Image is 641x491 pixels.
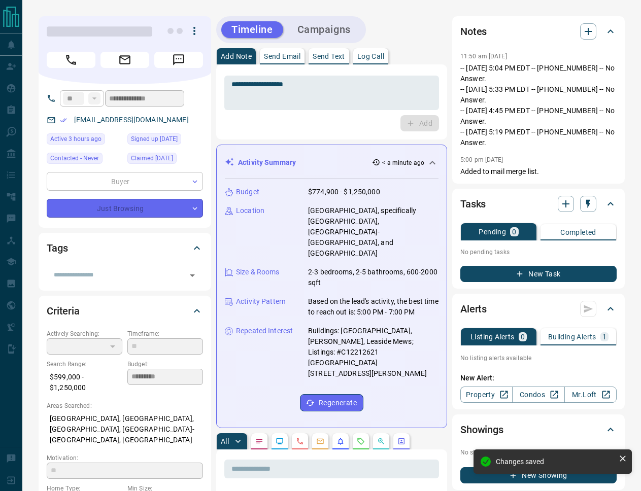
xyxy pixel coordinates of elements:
[236,187,259,197] p: Budget
[127,133,203,148] div: Fri Sep 15 2017
[521,333,525,340] p: 0
[47,410,203,448] p: [GEOGRAPHIC_DATA], [GEOGRAPHIC_DATA], [GEOGRAPHIC_DATA], [GEOGRAPHIC_DATA]-[GEOGRAPHIC_DATA], [GE...
[382,158,424,167] p: < a minute ago
[460,301,487,317] h2: Alerts
[47,329,122,338] p: Actively Searching:
[460,156,503,163] p: 5:00 pm [DATE]
[255,437,263,445] svg: Notes
[100,52,149,68] span: Email
[357,53,384,60] p: Log Call
[287,21,361,38] button: Campaigns
[460,354,617,363] p: No listing alerts available
[316,437,324,445] svg: Emails
[460,422,503,438] h2: Showings
[131,134,178,144] span: Signed up [DATE]
[460,373,617,383] p: New Alert:
[47,133,122,148] div: Thu Aug 14 2025
[377,437,385,445] svg: Opportunities
[236,326,293,336] p: Repeated Interest
[460,467,617,483] button: New Showing
[460,63,617,148] p: -- [DATE] 5:04 PM EDT -- [PHONE_NUMBER] -- No Answer. -- [DATE] 5:33 PM EDT -- [PHONE_NUMBER] -- ...
[236,267,280,277] p: Size & Rooms
[154,52,203,68] span: Message
[460,448,617,457] p: No showings booked
[236,205,264,216] p: Location
[127,153,203,167] div: Wed Feb 14 2024
[470,333,515,340] p: Listing Alerts
[460,196,486,212] h2: Tasks
[460,166,617,177] p: Added to mail merge list.
[47,199,203,218] div: Just Browsing
[276,437,284,445] svg: Lead Browsing Activity
[308,267,438,288] p: 2-3 bedrooms, 2-5 bathrooms, 600-2000 sqft
[560,229,596,236] p: Completed
[47,369,122,396] p: $599,000 - $1,250,000
[185,268,199,283] button: Open
[47,303,80,319] h2: Criteria
[308,326,438,379] p: Buildings: [GEOGRAPHIC_DATA], [PERSON_NAME], Leaside Mews; Listings: #C12212621 [GEOGRAPHIC_DATA]...
[397,437,406,445] svg: Agent Actions
[47,453,203,463] p: Motivation:
[238,157,296,168] p: Activity Summary
[460,53,507,60] p: 11:50 am [DATE]
[127,360,203,369] p: Budget:
[127,329,203,338] p: Timeframe:
[460,23,487,40] h2: Notes
[308,205,438,259] p: [GEOGRAPHIC_DATA], specifically [GEOGRAPHIC_DATA], [GEOGRAPHIC_DATA]-[GEOGRAPHIC_DATA], and [GEOG...
[264,53,300,60] p: Send Email
[47,240,68,256] h2: Tags
[564,387,617,403] a: Mr.Loft
[313,53,345,60] p: Send Text
[460,417,617,442] div: Showings
[47,236,203,260] div: Tags
[50,153,99,163] span: Contacted - Never
[479,228,506,235] p: Pending
[296,437,304,445] svg: Calls
[512,228,516,235] p: 0
[236,296,286,307] p: Activity Pattern
[460,387,513,403] a: Property
[308,296,438,318] p: Based on the lead's activity, the best time to reach out is: 5:00 PM - 7:00 PM
[460,297,617,321] div: Alerts
[336,437,345,445] svg: Listing Alerts
[225,153,438,172] div: Activity Summary< a minute ago
[221,53,252,60] p: Add Note
[308,187,380,197] p: $774,900 - $1,250,000
[221,21,283,38] button: Timeline
[74,116,189,124] a: [EMAIL_ADDRESS][DOMAIN_NAME]
[47,172,203,191] div: Buyer
[357,437,365,445] svg: Requests
[50,134,102,144] span: Active 3 hours ago
[221,438,229,445] p: All
[60,117,67,124] svg: Email Verified
[548,333,596,340] p: Building Alerts
[602,333,606,340] p: 1
[300,394,363,411] button: Regenerate
[47,401,203,410] p: Areas Searched:
[47,52,95,68] span: Call
[460,244,617,260] p: No pending tasks
[460,266,617,282] button: New Task
[47,360,122,369] p: Search Range:
[460,192,617,216] div: Tasks
[460,19,617,44] div: Notes
[496,458,615,466] div: Changes saved
[47,299,203,323] div: Criteria
[512,387,564,403] a: Condos
[131,153,173,163] span: Claimed [DATE]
